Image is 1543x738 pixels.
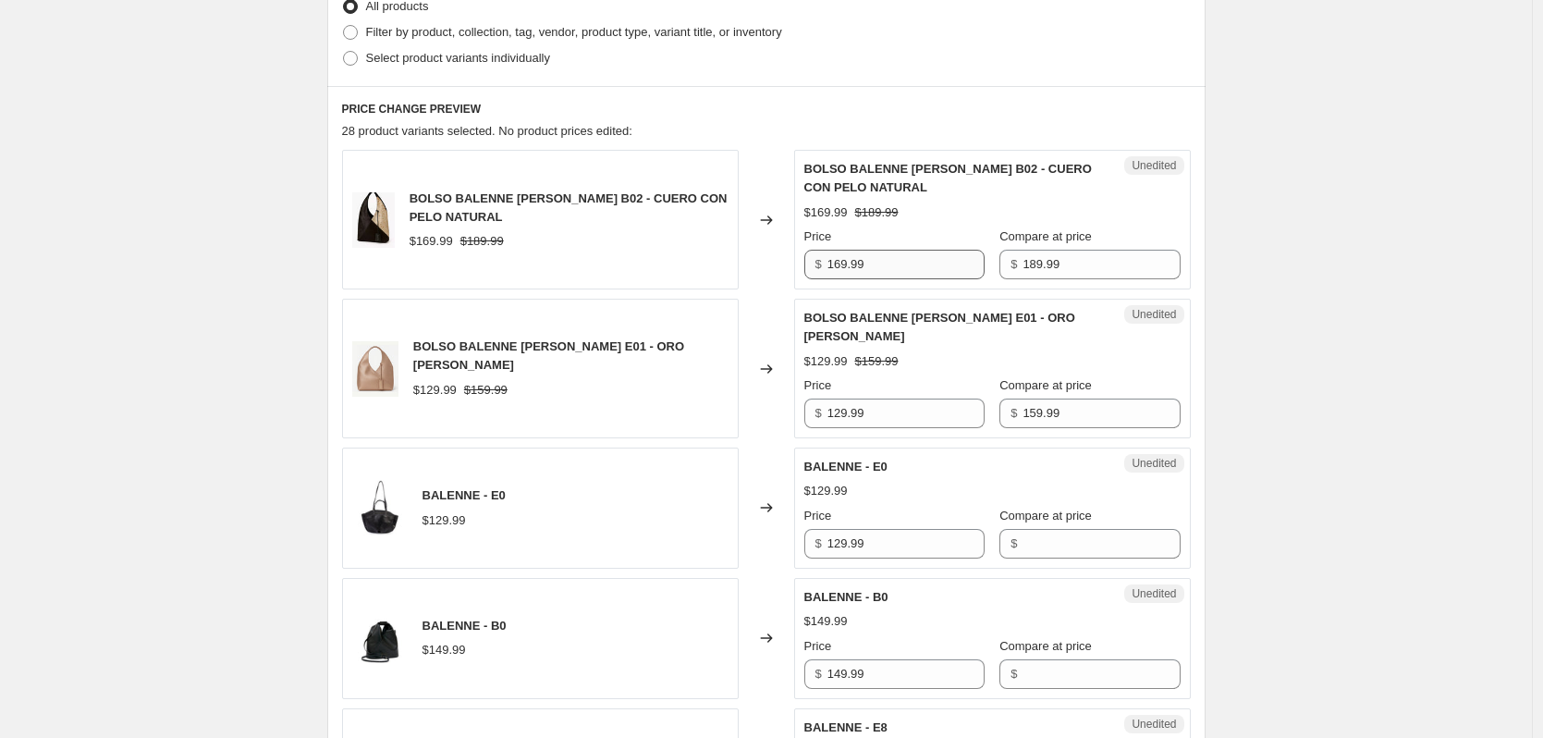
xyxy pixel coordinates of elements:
span: Price [804,378,832,392]
span: Compare at price [999,509,1092,523]
span: $ [815,406,822,420]
span: Price [804,229,832,243]
span: $189.99 [855,205,899,219]
span: BALENNE - E8 [804,720,888,734]
span: $169.99 [410,234,453,248]
span: BALENNE - E0 [422,488,506,502]
span: $129.99 [413,383,457,397]
span: $ [1010,257,1017,271]
img: B0_80x.webp [352,610,408,666]
span: $ [815,667,822,681]
img: E1_80x.webp [352,480,408,535]
span: $159.99 [464,383,508,397]
span: $169.99 [804,205,848,219]
span: Unedited [1132,307,1176,322]
span: Unedited [1132,158,1176,173]
span: $149.99 [422,643,466,657]
h6: PRICE CHANGE PREVIEW [342,102,1191,117]
span: Price [804,639,832,653]
span: Unedited [1132,586,1176,601]
span: Filter by product, collection, tag, vendor, product type, variant title, or inventory [366,25,782,39]
span: $129.99 [804,484,848,498]
span: $129.99 [804,354,848,368]
span: $149.99 [804,614,848,628]
span: BALENNE - B0 [422,619,507,633]
span: BOLSO BALENNE [PERSON_NAME] B02 - CUERO CON PELO NATURAL [410,191,728,224]
span: BOLSO BALENNE [PERSON_NAME] B02 - CUERO CON PELO NATURAL [804,162,1092,194]
span: Compare at price [999,378,1092,392]
span: $129.99 [422,513,466,527]
span: $ [1010,406,1017,420]
span: $189.99 [460,234,504,248]
span: $159.99 [855,354,899,368]
span: Price [804,509,832,523]
span: BALENNE - B0 [804,590,888,604]
span: Compare at price [999,229,1092,243]
span: Unedited [1132,456,1176,471]
span: $ [815,536,822,550]
span: $ [1010,536,1017,550]
img: balenne_b02_pelo_natural-3-9e42cb66685771db9817456284531632-640-0_80x.webp [352,192,395,248]
span: Select product variants individually [366,51,550,65]
span: $ [815,257,822,271]
span: Unedited [1132,717,1176,732]
img: BALENNE-E01-ORO-ROSA_4_80x.webp [352,341,398,397]
span: BOLSO BALENNE [PERSON_NAME] E01 - ORO [PERSON_NAME] [804,311,1075,343]
span: BALENNE - E0 [804,460,888,474]
span: BOLSO BALENNE [PERSON_NAME] E01 - ORO [PERSON_NAME] [413,339,684,372]
span: Compare at price [999,639,1092,653]
span: $ [1010,667,1017,681]
span: 28 product variants selected. No product prices edited: [342,124,632,138]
